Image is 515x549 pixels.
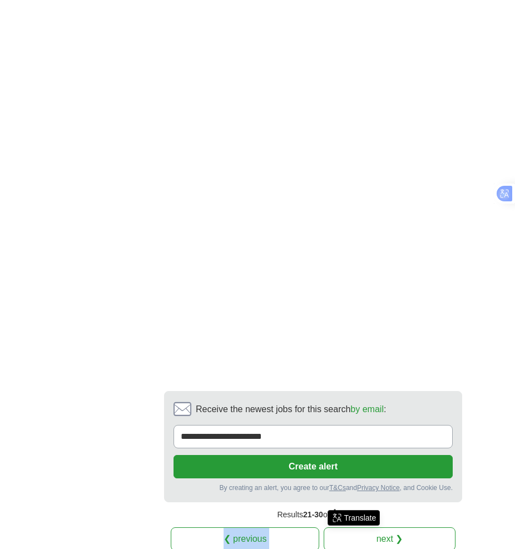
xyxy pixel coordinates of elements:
span: Receive the newest jobs for this search : [196,403,386,416]
a: T&Cs [329,484,346,492]
button: Create alert [174,455,453,478]
div: Results of [164,502,462,527]
a: Privacy Notice [357,484,400,492]
span: 21-30 [303,510,323,519]
div: By creating an alert, you agree to our and , and Cookie Use. [174,483,453,493]
a: by email [350,404,384,414]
